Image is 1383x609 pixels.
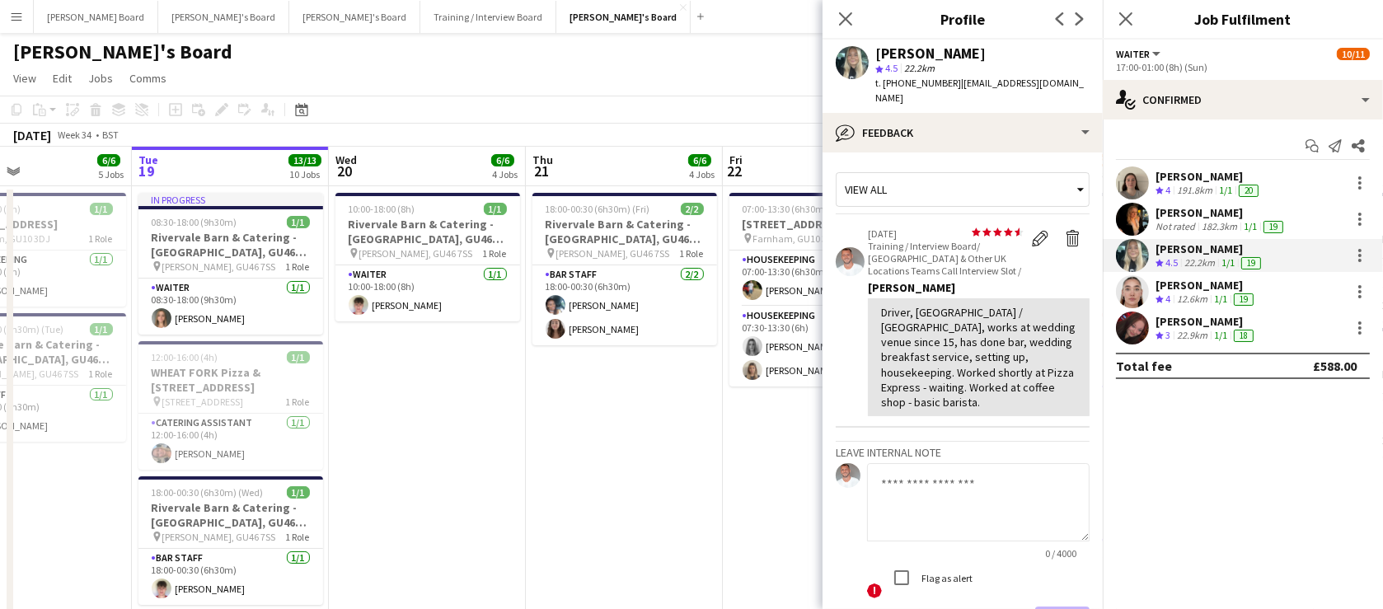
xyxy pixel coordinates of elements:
p: [DATE] [868,227,1024,240]
app-skills-label: 1/1 [1221,256,1235,269]
div: [PERSON_NAME] [868,280,1090,295]
div: 22.2km [1181,256,1218,270]
span: 1 Role [286,531,310,543]
span: 0 / 4000 [1032,547,1090,560]
h3: WHEAT FORK Pizza & [STREET_ADDRESS] [138,365,323,395]
span: 4.5 [1165,256,1178,269]
span: 6/6 [688,154,711,166]
div: 4 Jobs [492,168,518,180]
div: BST [102,129,119,141]
label: Flag as alert [918,572,973,584]
div: 10:00-18:00 (8h)1/1Rivervale Barn & Catering - [GEOGRAPHIC_DATA], GU46 7SS [PERSON_NAME], GU46 7S... [335,193,520,321]
span: 1 Role [89,368,113,380]
div: 22.9km [1174,329,1211,343]
button: [PERSON_NAME]'s Board [556,1,691,33]
div: 19 [1263,221,1283,233]
app-job-card: 07:00-13:30 (6h30m)3/3[STREET_ADDRESS] Farnham, GU10 3DJ2 RolesHousekeeping1/107:00-13:30 (6h30m)... [729,193,914,386]
h1: [PERSON_NAME]'s Board [13,40,232,64]
div: Total fee [1116,358,1172,374]
span: 12:00-16:00 (4h) [152,351,218,363]
span: 1/1 [287,351,310,363]
app-skills-label: 1/1 [1214,329,1227,341]
div: [DATE] [13,127,51,143]
span: Jobs [88,71,113,86]
span: 1 Role [483,247,507,260]
div: Feedback [823,113,1103,152]
div: Confirmed [1103,80,1383,119]
h3: [STREET_ADDRESS] [729,217,914,232]
span: 13/13 [288,154,321,166]
span: 4 [1165,184,1170,196]
div: Driver, [GEOGRAPHIC_DATA] / [GEOGRAPHIC_DATA], works at wedding venue since 15, has done bar, wed... [881,305,1076,410]
span: [PERSON_NAME], GU46 7SS [162,260,276,273]
span: Fri [729,152,743,167]
span: Farnham, GU10 3DJ [753,232,839,245]
span: 22 [727,162,743,180]
span: Wed [335,152,357,167]
app-card-role: Housekeeping2/207:30-13:30 (6h)[PERSON_NAME][PERSON_NAME] [729,307,914,386]
app-job-card: 18:00-00:30 (6h30m) (Wed)1/1Rivervale Barn & Catering - [GEOGRAPHIC_DATA], GU46 7SS [PERSON_NAME]... [138,476,323,605]
span: Week 34 [54,129,96,141]
span: 6/6 [491,154,514,166]
span: Comms [129,71,166,86]
div: [PERSON_NAME] [1156,278,1257,293]
span: 10:00-18:00 (8h) [349,203,415,215]
span: 1/1 [90,203,113,215]
span: 3 [1165,329,1170,341]
h3: Leave internal note [836,445,1090,460]
div: £588.00 [1313,358,1357,374]
h3: Profile [823,8,1103,30]
span: Thu [532,152,553,167]
span: 1 Role [286,396,310,408]
div: 20 [1239,185,1259,197]
button: [PERSON_NAME]'s Board [289,1,420,33]
div: 12.6km [1174,293,1211,307]
div: In progress [138,193,323,206]
app-job-card: 18:00-00:30 (6h30m) (Fri)2/2Rivervale Barn & Catering - [GEOGRAPHIC_DATA], GU46 7SS [PERSON_NAME]... [532,193,717,345]
a: Edit [46,68,78,89]
a: View [7,68,43,89]
h3: Rivervale Barn & Catering - [GEOGRAPHIC_DATA], GU46 7SS [532,217,717,246]
div: 4 Jobs [689,168,715,180]
app-card-role: Waiter1/110:00-18:00 (8h)[PERSON_NAME] [335,265,520,321]
button: Waiter [1116,48,1163,60]
div: 19 [1241,257,1261,269]
span: [PERSON_NAME], GU46 7SS [359,247,473,260]
span: 2/2 [681,203,704,215]
span: [PERSON_NAME], GU46 7SS [556,247,670,260]
span: 18:00-00:30 (6h30m) (Wed) [152,486,264,499]
app-job-card: In progress08:30-18:00 (9h30m)1/1Rivervale Barn & Catering - [GEOGRAPHIC_DATA], GU46 7SS [PERSON_... [138,193,323,335]
div: 191.8km [1174,184,1216,198]
span: Waiter [1116,48,1150,60]
app-skills-label: 1/1 [1214,293,1227,305]
span: t. [PHONE_NUMBER] [875,77,961,89]
span: 1 Role [89,232,113,245]
app-job-card: 12:00-16:00 (4h)1/1WHEAT FORK Pizza & [STREET_ADDRESS] [STREET_ADDRESS]1 RoleCatering Assistant1/... [138,341,323,470]
app-card-role: BAR STAFF1/118:00-00:30 (6h30m)[PERSON_NAME] [138,549,323,605]
span: 1/1 [287,216,310,228]
span: View [13,71,36,86]
div: 19 [1234,293,1254,306]
button: Training / Interview Board [420,1,556,33]
span: 1/1 [484,203,507,215]
span: Edit [53,71,72,86]
span: 1/1 [287,486,310,499]
span: 4 [1165,293,1170,305]
div: 5 Jobs [98,168,124,180]
span: 22.2km [901,62,938,74]
div: 182.3km [1198,220,1240,233]
span: 10/11 [1337,48,1370,60]
div: [PERSON_NAME] [1156,241,1264,256]
app-card-role: Housekeeping1/107:00-13:30 (6h30m)[PERSON_NAME] [729,251,914,307]
span: 1/1 [90,323,113,335]
span: 6/6 [97,154,120,166]
span: | [EMAIL_ADDRESS][DOMAIN_NAME] [875,77,1084,104]
span: 1 Role [286,260,310,273]
h3: Rivervale Barn & Catering - [GEOGRAPHIC_DATA], GU46 7SS [335,217,520,246]
div: 17:00-01:00 (8h) (Sun) [1116,61,1370,73]
h3: Rivervale Barn & Catering - [GEOGRAPHIC_DATA], GU46 7SS [138,500,323,530]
